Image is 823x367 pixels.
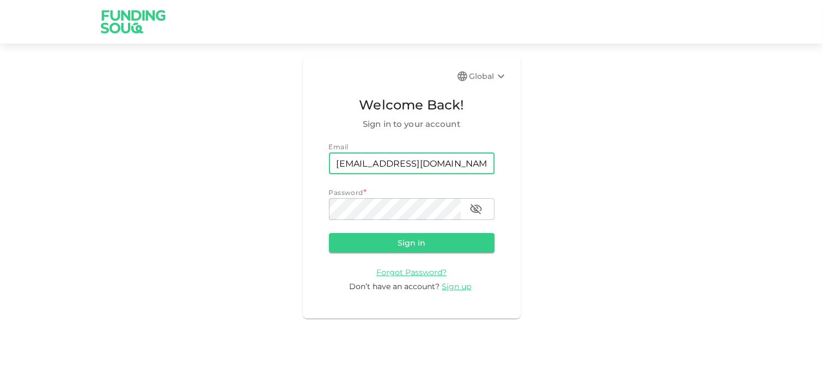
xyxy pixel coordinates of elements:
span: Welcome Back! [329,95,495,115]
span: Sign up [442,282,472,291]
input: password [329,198,461,220]
button: Sign in [329,233,495,253]
span: Sign in to your account [329,118,495,131]
a: Forgot Password? [376,267,447,277]
span: Email [329,143,349,151]
span: Don’t have an account? [350,282,440,291]
span: Password [329,188,363,197]
input: email [329,152,495,174]
div: Global [470,70,508,83]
